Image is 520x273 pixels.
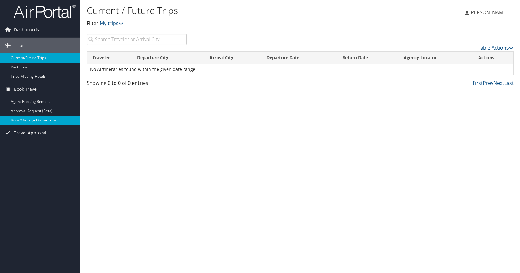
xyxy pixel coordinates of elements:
span: [PERSON_NAME] [469,9,508,16]
span: Book Travel [14,81,38,97]
a: Last [504,80,514,86]
p: Filter: [87,20,371,28]
th: Actions [473,52,513,64]
a: Prev [483,80,493,86]
th: Return Date: activate to sort column ascending [337,52,398,64]
span: Trips [14,38,24,53]
h1: Current / Future Trips [87,4,371,17]
a: [PERSON_NAME] [465,3,514,22]
a: Table Actions [478,44,514,51]
span: Travel Approval [14,125,46,141]
a: My trips [100,20,123,27]
img: airportal-logo.png [14,4,76,19]
th: Departure City: activate to sort column ascending [132,52,204,64]
th: Agency Locator: activate to sort column ascending [398,52,473,64]
th: Arrival City: activate to sort column ascending [204,52,261,64]
input: Search Traveler or Arrival City [87,34,187,45]
a: Next [493,80,504,86]
th: Traveler: activate to sort column ascending [87,52,132,64]
a: First [473,80,483,86]
span: Dashboards [14,22,39,37]
th: Departure Date: activate to sort column descending [261,52,337,64]
td: No Airtineraries found within the given date range. [87,64,513,75]
div: Showing 0 to 0 of 0 entries [87,79,187,90]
